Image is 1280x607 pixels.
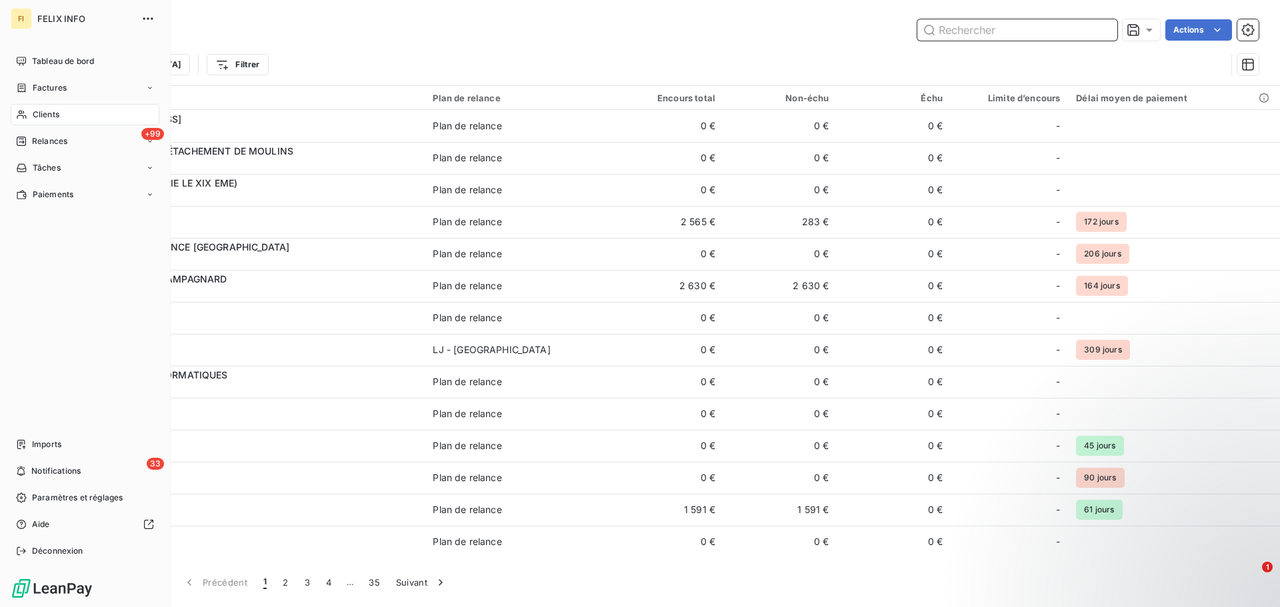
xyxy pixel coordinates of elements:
td: 0 € [610,366,723,398]
span: +99 [141,128,164,140]
span: Paiements [33,189,73,201]
span: Tâches [33,162,61,174]
td: 0 € [723,238,837,270]
td: 0 € [837,462,950,494]
td: 0 € [837,526,950,558]
td: 0 € [837,270,950,302]
span: C_116831_FELI [92,382,417,395]
td: 0 € [610,430,723,462]
div: Plan de relance [433,93,601,103]
td: 0 € [723,174,837,206]
span: C_104378_FELI [92,190,417,203]
a: Factures [11,77,159,99]
a: +99Relances [11,131,159,152]
td: 0 € [610,398,723,430]
td: 0 € [610,334,723,366]
td: 0 € [723,366,837,398]
td: 0 € [723,302,837,334]
span: C_111969_FELI [92,254,417,267]
span: Relances [32,135,67,147]
td: 0 € [837,334,950,366]
span: … [339,572,361,593]
span: 206 jours [1076,244,1129,264]
span: - [1056,407,1060,420]
button: Filtrer [207,54,268,75]
a: Paiements [11,184,159,205]
div: Encours total [618,93,715,103]
td: 1 591 € [723,494,837,526]
span: - [1056,119,1060,133]
span: 90 jours [1076,468,1124,488]
td: 0 € [610,238,723,270]
span: - [1056,279,1060,293]
td: 0 € [837,430,950,462]
div: Non-échu [731,93,829,103]
td: 0 € [837,398,950,430]
button: 3 [297,568,318,596]
div: Limite d’encours [959,93,1060,103]
button: 35 [361,568,388,596]
td: 0 € [610,110,723,142]
td: 0 € [723,430,837,462]
span: - [1056,215,1060,229]
div: Plan de relance [433,119,501,133]
td: 0 € [723,334,837,366]
a: Paramètres et réglages [11,487,159,508]
button: Précédent [175,568,255,596]
span: - [1056,343,1060,356]
img: Logo LeanPay [11,578,93,599]
td: 2 630 € [723,270,837,302]
td: 0 € [837,110,950,142]
span: - [1056,183,1060,197]
div: Plan de relance [433,183,501,197]
div: Plan de relance [433,535,501,548]
div: Plan de relance [433,247,501,261]
span: 1 [263,576,267,589]
td: 0 € [610,174,723,206]
input: Rechercher [917,19,1117,41]
span: - [1056,247,1060,261]
span: - [1056,375,1060,388]
td: 0 € [723,526,837,558]
span: 309 jours [1076,340,1129,360]
div: Plan de relance [433,471,501,484]
div: Plan de relance [433,311,501,324]
span: Tableau de bord [32,55,94,67]
iframe: Intercom live chat [1235,562,1267,594]
span: C_101350_FELI [92,158,417,171]
span: 2F IMMO-RESIDENCE [GEOGRAPHIC_DATA] [92,241,289,253]
span: - [1056,151,1060,165]
td: 0 € [837,206,950,238]
span: - [1056,439,1060,452]
span: 172 jours [1076,212,1126,232]
td: 0 € [723,398,837,430]
a: Aide [11,514,159,535]
td: 0 € [837,366,950,398]
span: 33 [147,458,164,470]
td: 2 630 € [610,270,723,302]
span: Paramètres et réglages [32,492,123,504]
div: LJ - [GEOGRAPHIC_DATA] [433,343,550,356]
span: C_117537_FELI [92,414,417,427]
div: Délai moyen de paiement [1076,93,1272,103]
td: 0 € [610,142,723,174]
span: - [1056,311,1060,324]
td: 0 € [610,526,723,558]
td: 0 € [723,462,837,494]
span: C_104074_FELI [92,222,417,235]
div: Plan de relance [433,439,501,452]
span: 1 [1262,562,1273,572]
div: Échu [845,93,942,103]
button: Actions [1165,19,1232,41]
span: Déconnexion [32,545,83,557]
td: 0 € [723,142,837,174]
button: Suivant [388,568,455,596]
iframe: Intercom notifications message [1013,478,1280,571]
td: 0 € [723,110,837,142]
span: C_117010_FELI [92,350,417,363]
span: C_117569_FELI [92,286,417,299]
span: C_115920_FELI [92,126,417,139]
button: 2 [275,568,296,596]
td: 0 € [610,462,723,494]
span: FELIX INFO [37,13,133,24]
